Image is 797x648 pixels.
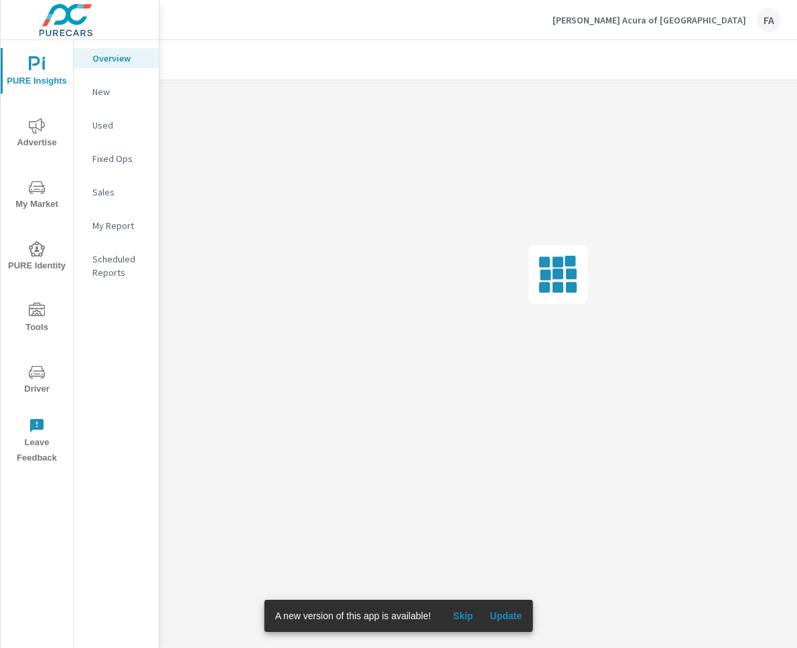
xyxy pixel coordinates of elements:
[74,149,159,169] div: Fixed Ops
[441,605,484,627] button: Skip
[74,249,159,282] div: Scheduled Reports
[92,52,148,65] p: Overview
[92,85,148,98] p: New
[447,610,479,622] span: Skip
[1,40,73,471] div: nav menu
[74,48,159,68] div: Overview
[275,611,431,621] span: A new version of this app is available!
[757,8,781,32] div: FA
[92,219,148,232] p: My Report
[92,152,148,165] p: Fixed Ops
[484,605,527,627] button: Update
[5,303,69,335] span: Tools
[553,14,746,26] p: [PERSON_NAME] Acura of [GEOGRAPHIC_DATA]
[74,182,159,202] div: Sales
[74,82,159,102] div: New
[5,241,69,274] span: PURE Identity
[5,418,69,466] span: Leave Feedback
[74,115,159,135] div: Used
[490,610,522,622] span: Update
[5,179,69,212] span: My Market
[5,56,69,89] span: PURE Insights
[5,364,69,397] span: Driver
[5,118,69,151] span: Advertise
[92,252,148,279] p: Scheduled Reports
[92,118,148,132] p: Used
[74,216,159,236] div: My Report
[92,185,148,199] p: Sales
